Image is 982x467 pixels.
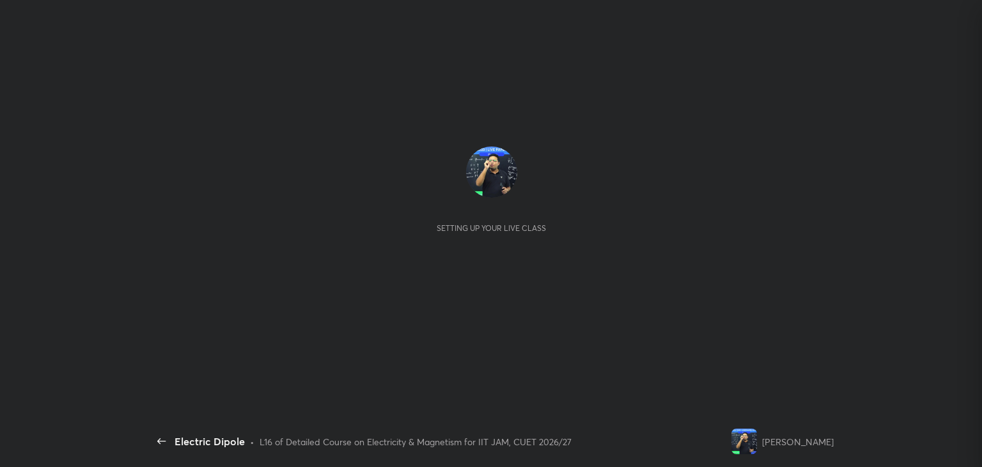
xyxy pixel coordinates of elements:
div: • [250,435,254,448]
div: L16 of Detailed Course on Electricity & Magnetism for IIT JAM, CUET 2026/27 [260,435,572,448]
img: d89acffa0b7b45d28d6908ca2ce42307.jpg [731,429,757,454]
div: [PERSON_NAME] [762,435,834,448]
div: Electric Dipole [175,434,245,449]
img: d89acffa0b7b45d28d6908ca2ce42307.jpg [466,146,517,198]
div: Setting up your live class [437,223,546,233]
